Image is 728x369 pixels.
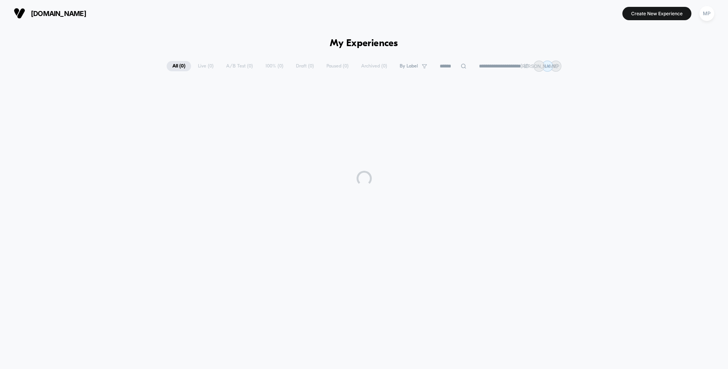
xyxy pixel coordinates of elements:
img: Visually logo [14,8,25,19]
div: MP [699,6,714,21]
p: [PERSON_NAME] [521,63,558,69]
span: By Label [400,63,418,69]
h1: My Experiences [330,38,398,49]
span: All ( 0 ) [167,61,191,71]
button: [DOMAIN_NAME] [11,7,88,19]
button: MP [697,6,717,21]
span: [DOMAIN_NAME] [31,10,86,18]
button: Create New Experience [622,7,691,20]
